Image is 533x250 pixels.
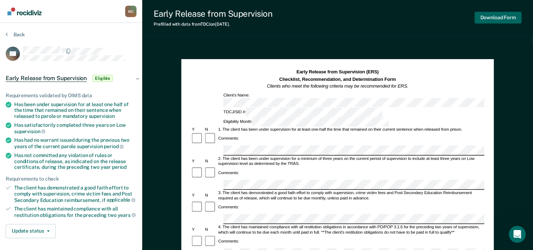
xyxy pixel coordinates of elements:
strong: Early Release from Supervision (ERS) [297,69,379,74]
div: Comments: [217,171,240,176]
span: years [118,212,136,218]
div: 1. The client has been under supervision for at least one-half the time that remained on their cu... [217,127,485,132]
div: 3. The client has demonstrated a good faith effort to comply with supervision, crime victim fees ... [217,190,485,201]
div: The client has demonstrated a good faith effort to comply with supervision, crime victim fees and... [14,185,137,203]
div: Prefilled with data from TDCJ on [DATE] . [154,22,273,27]
div: Has not committed any violation of rules or conditions of release, as indicated on the release ce... [14,152,137,170]
div: Comments: [217,239,240,244]
div: Y [191,127,204,132]
div: Has been under supervision for at least one half of the time that remained on their sentence when... [14,101,137,119]
span: Eligible [92,75,113,82]
div: Y [191,193,204,198]
span: period [112,164,127,170]
strong: Checklist, Recommendation, and Determination Form [279,76,396,82]
iframe: Intercom live chat [509,226,526,243]
div: M C [125,6,137,17]
div: N [204,227,217,233]
div: 4. The client has maintained compliance with all restitution obligations in accordance with PD/PO... [217,224,485,235]
div: Requirements to check [6,176,137,182]
div: Has satisfactorily completed three years on Low [14,122,137,134]
div: N [204,193,217,198]
div: N [204,158,217,164]
div: Comments: [217,205,240,210]
div: Has had no warrant issued during the previous two years of the current parole supervision [14,137,137,149]
div: N [204,127,217,132]
div: Requirements validated by OIMS data [6,93,137,99]
span: period [104,144,124,149]
button: Update status [6,224,56,238]
div: Y [191,227,204,233]
div: Eligibility Month: [222,117,389,126]
span: applicable [107,197,135,203]
button: Download Form [475,12,522,24]
button: Profile dropdown button [125,6,137,17]
em: Clients who meet the following criteria may be recommended for ERS. [267,83,408,89]
button: Back [6,31,25,38]
div: The client has maintained compliance with all restitution obligations for the preceding two [14,206,137,218]
span: supervision [89,113,115,119]
span: supervision [14,129,46,134]
div: 2. The client has been under supervision for a minimum of three years on the current period of su... [217,156,485,167]
div: Early Release from Supervision [154,9,273,19]
span: Early Release from Supervision [6,75,87,82]
div: Comments: [217,136,240,141]
img: Recidiviz [7,7,42,15]
div: Y [191,158,204,164]
div: TDCJ/SID #: [222,108,383,117]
